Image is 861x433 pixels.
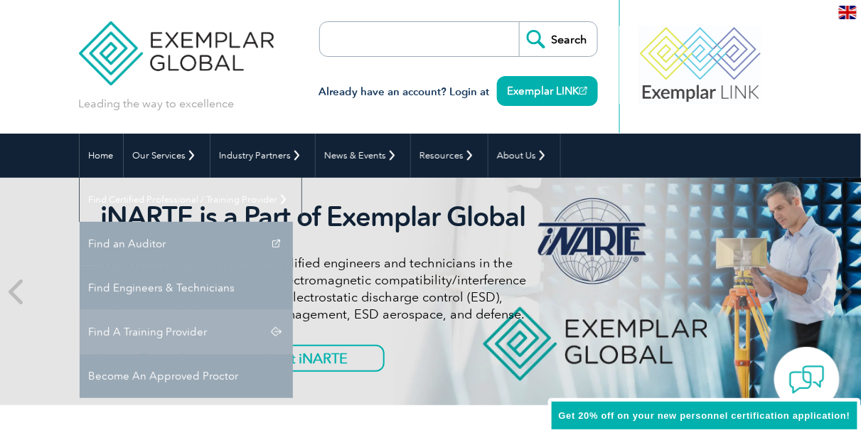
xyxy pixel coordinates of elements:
a: Exemplar LINK [497,76,598,106]
a: Industry Partners [210,134,315,178]
a: Home [80,134,123,178]
p: iNARTE certifications are for qualified engineers and technicians in the fields of telecommunicat... [100,255,537,323]
span: Get 20% off on your new personnel certification application! [559,410,850,421]
a: Resources [411,134,488,178]
a: Find Certified Professional / Training Provider [80,178,301,222]
input: Search [519,22,597,56]
a: Find an Auditor [80,222,293,266]
p: Leading the way to excellence [79,96,235,112]
img: contact-chat.png [789,362,825,397]
a: Find Engineers & Technicians [80,266,293,310]
img: en [839,6,857,19]
h3: Already have an account? Login at [319,83,598,101]
a: Become An Approved Proctor [80,354,293,398]
a: About Us [488,134,560,178]
a: Find A Training Provider [80,310,293,354]
img: open_square.png [579,87,587,95]
a: Our Services [124,134,210,178]
a: News & Events [316,134,410,178]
